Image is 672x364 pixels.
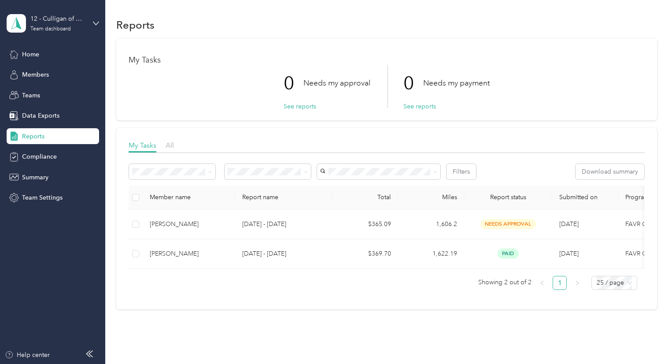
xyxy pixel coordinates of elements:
span: Data Exports [22,111,59,120]
p: [DATE] - [DATE] [242,249,325,259]
button: right [570,276,584,290]
div: Miles [405,193,457,201]
td: $369.70 [332,239,398,269]
button: Download summary [576,164,644,179]
div: [PERSON_NAME] [150,249,228,259]
th: Report name [235,186,332,210]
th: Submitted on [552,186,618,210]
div: Member name [150,193,228,201]
span: Members [22,70,49,79]
span: Summary [22,173,48,182]
p: Needs my payment [423,78,490,89]
span: My Tasks [129,141,156,149]
p: 0 [403,65,423,102]
span: left [539,280,545,286]
span: Home [22,50,39,59]
span: 25 / page [597,276,632,290]
div: [PERSON_NAME] [150,219,228,229]
span: needs approval [480,219,536,229]
span: right [575,280,580,286]
span: [DATE] [559,220,579,228]
h1: My Tasks [129,56,645,65]
button: See reports [284,102,316,111]
div: 12 - Culligan of Omaha Sales Manager (Resi) [30,14,85,23]
div: Total [339,193,391,201]
p: [DATE] - [DATE] [242,219,325,229]
div: Team dashboard [30,26,71,32]
th: Member name [143,186,235,210]
span: Reports [22,132,44,141]
iframe: Everlance-gr Chat Button Frame [623,315,672,364]
span: All [166,141,174,149]
span: Team Settings [22,193,63,202]
button: See reports [403,102,436,111]
span: Teams [22,91,40,100]
button: Filters [447,164,476,179]
button: left [535,276,549,290]
button: Help center [5,350,50,360]
td: 1,622.19 [398,239,464,269]
li: Previous Page [535,276,549,290]
li: Next Page [570,276,584,290]
li: 1 [553,276,567,290]
span: Showing 2 out of 2 [478,276,532,289]
span: paid [498,249,519,259]
a: 1 [553,276,566,290]
span: Compliance [22,152,57,161]
span: Report status [471,193,545,201]
p: 0 [284,65,303,102]
p: Needs my approval [303,78,370,89]
td: 1,606.2 [398,210,464,239]
div: Page Size [591,276,637,290]
span: [DATE] [559,250,579,257]
td: $365.09 [332,210,398,239]
h1: Reports [116,20,155,30]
